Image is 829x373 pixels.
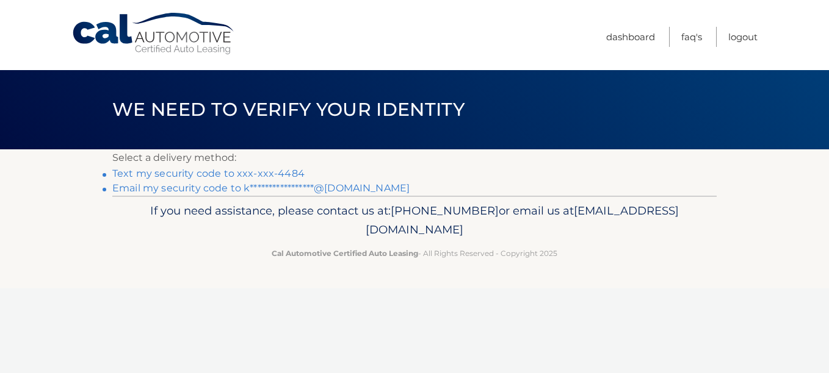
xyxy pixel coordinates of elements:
p: - All Rights Reserved - Copyright 2025 [120,247,709,260]
a: Dashboard [606,27,655,47]
span: We need to verify your identity [112,98,465,121]
p: If you need assistance, please contact us at: or email us at [120,201,709,240]
a: FAQ's [681,27,702,47]
a: Text my security code to xxx-xxx-4484 [112,168,305,179]
span: [PHONE_NUMBER] [391,204,499,218]
p: Select a delivery method: [112,149,717,166]
a: Logout [728,27,758,47]
a: Cal Automotive [71,12,236,55]
strong: Cal Automotive Certified Auto Leasing [272,249,418,258]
